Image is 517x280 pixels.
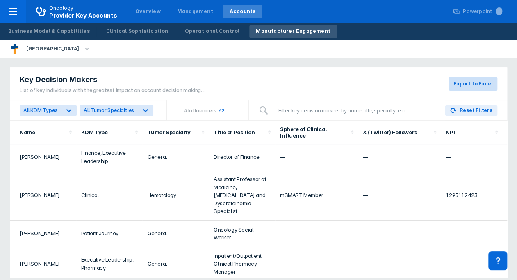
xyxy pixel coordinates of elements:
div: Sphere of Clinical Influence [280,126,348,139]
span: All KDM Types [23,107,57,113]
td: Assistant Professor of Medicine, [MEDICAL_DATA] and Dysproteinemia Specialist [209,170,275,221]
td: 1295112423 [441,170,507,221]
td: General [142,221,209,247]
div: List of key individuals with the greatest impact on account decision making. . [20,87,204,94]
div: X (Twitter) Followers [363,129,431,135]
span: Key Decision Makers [20,75,97,85]
td: mSMART Member [275,170,358,221]
a: Management [171,5,220,18]
span: Export to Excel [453,80,492,87]
td: — [358,144,441,170]
td: Oncology Social Worker [209,221,275,247]
p: Oncology [49,5,74,12]
div: NPI [446,129,455,136]
td: [PERSON_NAME] [10,144,76,170]
a: Accounts [223,5,262,18]
td: — [441,144,507,170]
div: Operational Control [184,28,239,35]
div: [GEOGRAPHIC_DATA] [23,43,82,55]
span: All Tumor Specialties [84,107,134,113]
td: — [358,221,441,247]
div: Overview [135,8,161,15]
div: # Influencers: [184,107,217,114]
td: [PERSON_NAME] [10,170,76,221]
td: Patient Journey [76,221,143,247]
td: — [275,144,358,170]
div: Contact Support [488,251,507,270]
a: Clinical Sophistication [100,25,175,38]
span: Provider Key Accounts [49,12,117,19]
div: Name [20,129,66,135]
a: Operational Control [178,25,246,38]
td: Finance, Executive Leadership [76,144,143,170]
a: Manufacturer Engagement [249,25,337,38]
td: Director of Finance [209,144,275,170]
div: Business Model & Capabilities [8,28,90,35]
td: — [441,221,507,247]
span: Reset Filters [460,107,492,114]
td: General [142,144,209,170]
div: Clinical Sophistication [106,28,169,35]
button: Export to Excel [449,77,497,91]
button: Reset Filters [445,105,497,116]
div: Title or Position [214,129,265,135]
td: — [275,221,358,247]
input: Filter key decision makers by name, title, specialty, etc. [273,102,435,119]
span: 62 [217,107,232,114]
div: Accounts [230,8,256,15]
div: Management [177,8,213,15]
a: Business Model & Capabilities [2,25,96,38]
div: Powerpoint [463,8,502,15]
img: providence-health-and-services [10,44,20,54]
td: Clinical [76,170,143,221]
a: Overview [129,5,167,18]
td: Hematology [142,170,209,221]
td: — [358,170,441,221]
div: KDM Type [81,129,133,135]
div: Tumor Specialty [147,129,199,135]
div: Manufacturer Engagement [256,28,330,35]
td: [PERSON_NAME] [10,221,76,247]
